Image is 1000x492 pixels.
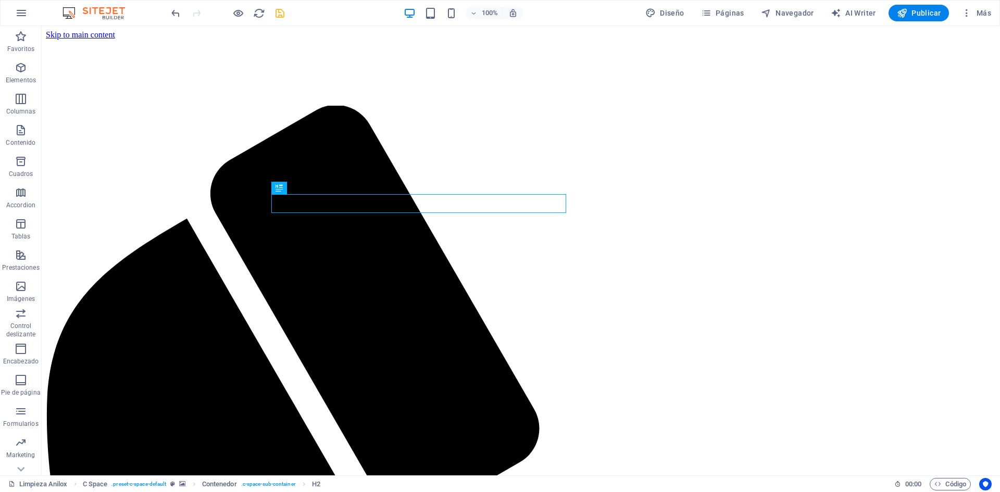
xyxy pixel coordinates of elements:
button: reload [253,7,265,19]
i: Deshacer: Cambiar HTML (Ctrl+Z) [170,7,182,19]
p: Tablas [11,232,31,241]
button: 100% [466,7,503,19]
p: Prestaciones [2,263,39,272]
p: Favoritos [7,45,34,53]
a: Skip to main content [4,4,73,13]
span: . c-space-sub-container [241,478,296,490]
i: Este elemento es un preajuste personalizable [170,481,175,487]
img: Editor Logo [60,7,138,19]
button: Navegador [757,5,818,21]
span: : [913,480,914,488]
span: Páginas [701,8,744,18]
span: Haz clic para seleccionar y doble clic para editar [83,478,108,490]
span: Código [934,478,966,490]
span: Haz clic para seleccionar y doble clic para editar [202,478,237,490]
button: Diseño [641,5,689,21]
i: Volver a cargar página [253,7,265,19]
button: undo [169,7,182,19]
p: Cuadros [9,170,33,178]
p: Formularios [3,420,38,428]
p: Accordion [6,201,35,209]
h6: 100% [481,7,498,19]
button: Código [930,478,971,490]
span: . preset-c-space-default [111,478,166,490]
button: Haz clic para salir del modo de previsualización y seguir editando [232,7,244,19]
button: save [273,7,286,19]
p: Imágenes [7,295,35,303]
span: Publicar [897,8,941,18]
div: Diseño (Ctrl+Alt+Y) [641,5,689,21]
button: Más [957,5,995,21]
span: 00 00 [905,478,921,490]
button: Páginas [697,5,748,21]
i: Al redimensionar, ajustar el nivel de zoom automáticamente para ajustarse al dispositivo elegido. [508,8,518,18]
p: Encabezado [3,357,39,365]
i: Este elemento contiene un fondo [179,481,185,487]
span: Más [961,8,991,18]
span: Diseño [645,8,684,18]
h6: Tiempo de la sesión [894,478,922,490]
p: Pie de página [1,388,40,397]
button: Usercentrics [979,478,992,490]
span: Haz clic para seleccionar y doble clic para editar [312,478,320,490]
span: AI Writer [831,8,876,18]
p: Marketing [6,451,35,459]
nav: breadcrumb [83,478,320,490]
p: Columnas [6,107,36,116]
button: AI Writer [827,5,880,21]
p: Elementos [6,76,36,84]
button: Publicar [889,5,949,21]
span: Navegador [761,8,814,18]
p: Contenido [6,138,35,147]
a: Haz clic para cancelar la selección y doble clic para abrir páginas [8,478,68,490]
